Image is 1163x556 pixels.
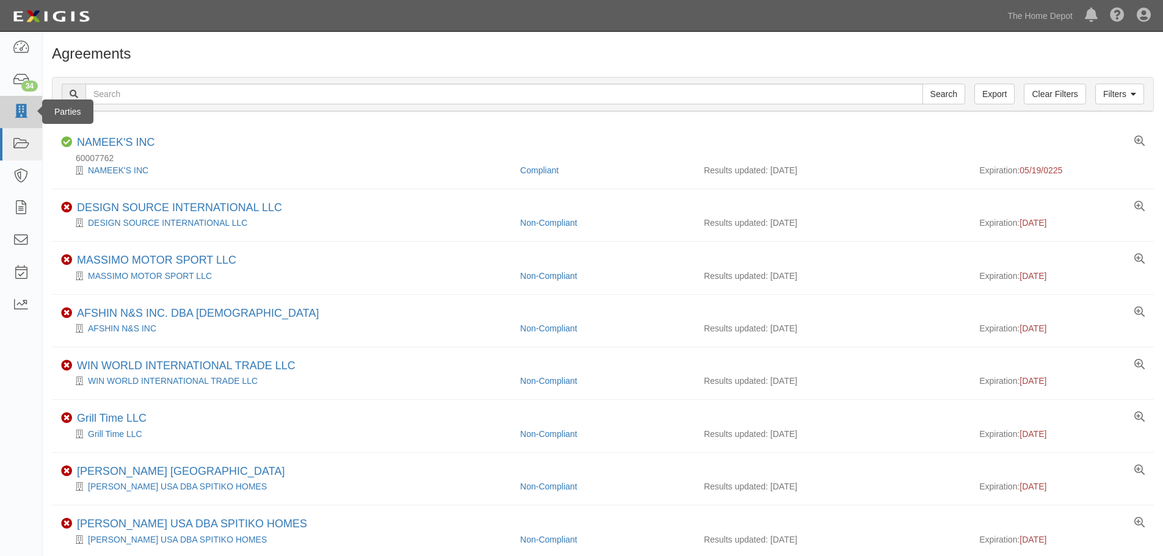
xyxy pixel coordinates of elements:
a: Export [974,84,1015,104]
div: Results updated: [DATE] [704,164,961,176]
a: View results summary [1134,359,1145,370]
div: Expiration: [979,375,1145,387]
div: AFSHIN N&S INC. DBA SHABAHANG [77,307,319,320]
span: [DATE] [1020,271,1046,281]
span: [DATE] [1020,482,1046,491]
a: View results summary [1134,465,1145,476]
a: View results summary [1134,412,1145,423]
input: Search [85,84,923,104]
div: MASSIMO MOTOR SPORT LLC [77,254,236,267]
a: [PERSON_NAME] USA DBA SPITIKO HOMES [77,518,307,530]
div: Expiration: [979,322,1145,334]
a: AFSHIN N&S INC. DBA [DEMOGRAPHIC_DATA] [77,307,319,319]
div: Expiration: [979,217,1145,229]
a: WIN WORLD INTERNATIONAL TRADE LLC [88,376,258,386]
a: Filters [1095,84,1144,104]
div: ISHWAR USA DBA SPITIKO HOMES [61,480,511,493]
a: Compliant [520,165,559,175]
div: Expiration: [979,270,1145,282]
i: Non-Compliant [61,413,72,424]
a: Non-Compliant [520,271,577,281]
div: Grill Time LLC [77,412,147,425]
div: Results updated: [DATE] [704,270,961,282]
i: Help Center - Complianz [1110,9,1125,23]
span: [DATE] [1020,535,1046,544]
i: Non-Compliant [61,255,72,265]
a: Grill Time LLC [77,412,147,424]
a: MASSIMO MOTOR SPORT LLC [77,254,236,266]
a: Grill Time LLC [88,429,142,439]
div: Results updated: [DATE] [704,533,961,546]
div: MASSIMO MOTOR SPORT LLC [61,270,511,282]
span: 05/19/0225 [1020,165,1062,175]
a: Non-Compliant [520,535,577,544]
span: [DATE] [1020,323,1046,333]
div: 34 [21,81,38,92]
a: Non-Compliant [520,218,577,228]
div: Expiration: [979,164,1145,176]
div: Expiration: [979,428,1145,440]
i: Non-Compliant [61,466,72,477]
input: Search [922,84,965,104]
a: MASSIMO MOTOR SPORT LLC [88,271,212,281]
a: Clear Filters [1024,84,1085,104]
div: 60007762 [61,152,1154,164]
div: DESIGN SOURCE INTERNATIONAL LLC [77,201,282,215]
a: [PERSON_NAME] [GEOGRAPHIC_DATA] [77,465,284,477]
div: DESIGN SOURCE INTERNATIONAL LLC [61,217,511,229]
div: Results updated: [DATE] [704,322,961,334]
a: NAMEEK'S INC [88,165,148,175]
span: [DATE] [1020,218,1046,228]
div: WIN WORLD INTERNATIONAL TRADE LLC [77,359,295,373]
i: Non-Compliant [61,518,72,529]
a: The Home Depot [1001,4,1079,28]
i: Non-Compliant [61,202,72,213]
div: Results updated: [DATE] [704,375,961,387]
a: Non-Compliant [520,429,577,439]
i: Compliant [61,137,72,148]
a: View results summary [1134,136,1145,147]
a: WIN WORLD INTERNATIONAL TRADE LLC [77,359,295,372]
div: Grill Time LLC [61,428,511,440]
a: AFSHIN N&S INC [88,323,156,333]
i: Non-Compliant [61,308,72,319]
span: [DATE] [1020,429,1046,439]
div: Parties [42,99,93,124]
div: Expiration: [979,533,1145,546]
a: View results summary [1134,254,1145,265]
div: AFSHIN N&S INC [61,322,511,334]
div: ISHWAR USA DBA SPITIKO HOMES [77,518,307,531]
a: DESIGN SOURCE INTERNATIONAL LLC [88,218,247,228]
div: Results updated: [DATE] [704,428,961,440]
div: WIN WORLD INTERNATIONAL TRADE LLC [61,375,511,387]
div: ISHWAR USA DBA SPITIKO HOMES [61,533,511,546]
i: Non-Compliant [61,360,72,371]
h1: Agreements [52,46,1154,62]
a: Non-Compliant [520,376,577,386]
a: View results summary [1134,201,1145,212]
a: [PERSON_NAME] USA DBA SPITIKO HOMES [88,482,267,491]
a: View results summary [1134,307,1145,318]
div: Ishwar USA [77,465,284,478]
a: Non-Compliant [520,323,577,333]
div: NAMEEK'S INC [77,136,154,150]
a: DESIGN SOURCE INTERNATIONAL LLC [77,201,282,214]
img: logo-5460c22ac91f19d4615b14bd174203de0afe785f0fc80cf4dbbc73dc1793850b.png [9,5,93,27]
span: [DATE] [1020,376,1046,386]
div: NAMEEK'S INC [61,164,511,176]
a: Non-Compliant [520,482,577,491]
div: Results updated: [DATE] [704,480,961,493]
a: NAMEEK'S INC [77,136,154,148]
div: Results updated: [DATE] [704,217,961,229]
div: Expiration: [979,480,1145,493]
a: [PERSON_NAME] USA DBA SPITIKO HOMES [88,535,267,544]
a: View results summary [1134,518,1145,529]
